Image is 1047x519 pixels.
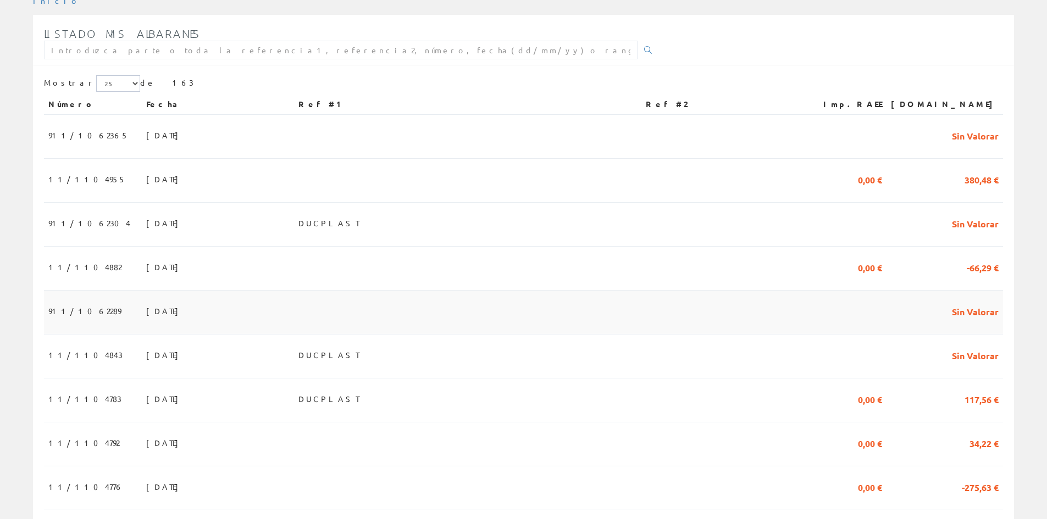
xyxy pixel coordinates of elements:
[858,433,882,452] span: 0,00 €
[294,94,641,114] th: Ref #1
[146,126,184,144] span: [DATE]
[952,214,999,232] span: Sin Valorar
[44,41,638,59] input: Introduzca parte o toda la referencia1, referencia2, número, fecha(dd/mm/yy) o rango de fechas(dd...
[952,302,999,320] span: Sin Valorar
[48,258,121,276] span: 11/1104882
[887,94,1003,114] th: [DOMAIN_NAME]
[48,302,121,320] span: 911/1062289
[146,258,184,276] span: [DATE]
[146,345,184,364] span: [DATE]
[146,302,184,320] span: [DATE]
[804,94,887,114] th: Imp.RAEE
[952,126,999,144] span: Sin Valorar
[298,345,359,364] span: DUCPLAST
[962,477,999,496] span: -275,63 €
[858,477,882,496] span: 0,00 €
[48,214,130,232] span: 911/1062304
[952,345,999,364] span: Sin Valorar
[298,389,359,408] span: DUCPLAST
[44,27,201,40] span: Listado mis albaranes
[142,94,294,114] th: Fecha
[858,258,882,276] span: 0,00 €
[44,94,142,114] th: Número
[641,94,804,114] th: Ref #2
[965,389,999,408] span: 117,56 €
[44,75,1003,94] div: de 163
[96,75,140,92] select: Mostrar
[48,389,121,408] span: 11/1104783
[146,477,184,496] span: [DATE]
[48,433,119,452] span: 11/1104792
[44,75,140,92] label: Mostrar
[858,170,882,188] span: 0,00 €
[965,170,999,188] span: 380,48 €
[146,389,184,408] span: [DATE]
[146,214,184,232] span: [DATE]
[146,433,184,452] span: [DATE]
[48,170,126,188] span: 11/1104955
[48,126,129,144] span: 911/1062365
[48,477,124,496] span: 11/1104776
[970,433,999,452] span: 34,22 €
[146,170,184,188] span: [DATE]
[298,214,359,232] span: DUCPLAST
[48,345,123,364] span: 11/1104843
[858,389,882,408] span: 0,00 €
[967,258,999,276] span: -66,29 €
